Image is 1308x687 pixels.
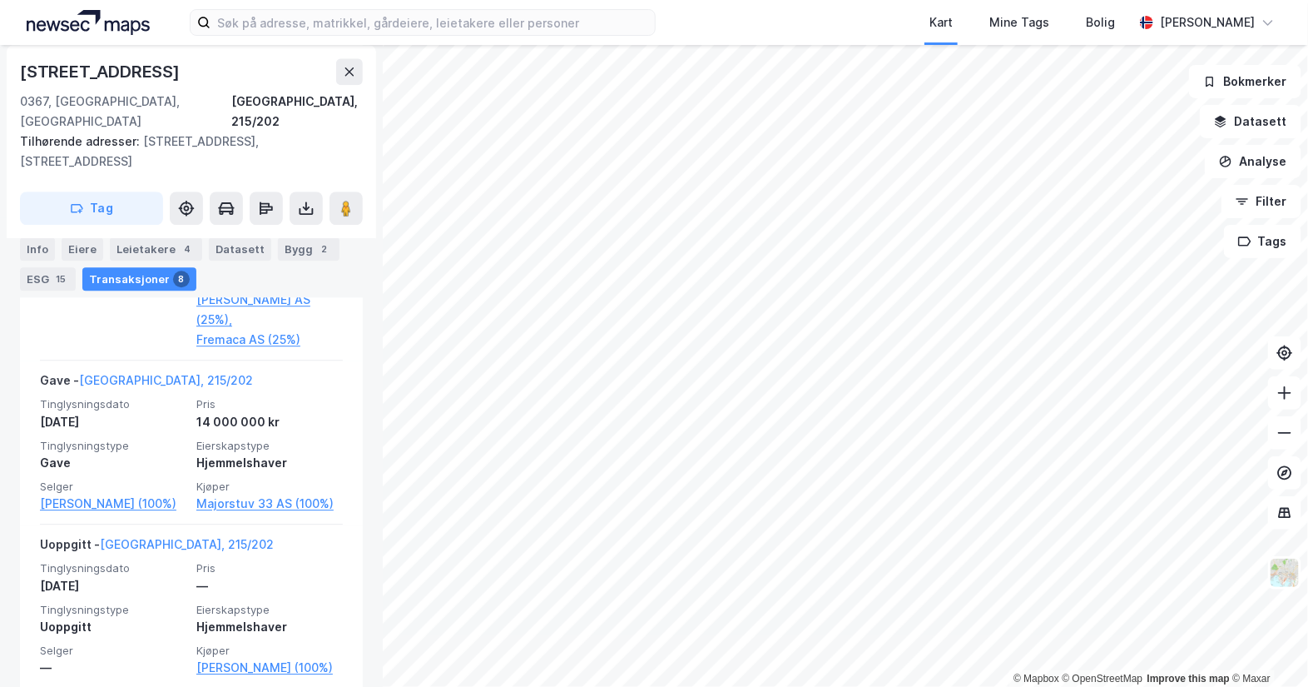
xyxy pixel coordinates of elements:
div: — [40,658,186,678]
span: Selger [40,480,186,494]
a: [GEOGRAPHIC_DATA], 215/202 [100,537,274,551]
span: Kjøper [196,644,343,658]
button: Bokmerker [1189,65,1301,98]
div: [DATE] [40,412,186,432]
div: Hjemmelshaver [196,617,343,637]
span: Tinglysningstype [40,603,186,617]
a: OpenStreetMap [1063,673,1143,685]
div: Hjemmelshaver [196,453,343,473]
iframe: Chat Widget [1225,607,1308,687]
span: Tinglysningsdato [40,561,186,575]
div: [PERSON_NAME] [1160,12,1255,32]
span: Kjøper [196,480,343,494]
a: Improve this map [1147,673,1230,685]
span: Eierskapstype [196,439,343,453]
div: [STREET_ADDRESS] [20,58,183,85]
span: Tinglysningstype [40,439,186,453]
div: 4 [179,241,196,258]
div: Kart [929,12,953,32]
div: 8 [173,271,190,288]
a: [PERSON_NAME] (100%) [40,494,186,514]
button: Tag [20,192,163,225]
div: Datasett [209,238,271,261]
div: Leietakere [110,238,202,261]
span: Pris [196,561,343,575]
img: logo.a4113a55bc3d86da70a041830d287a7e.svg [27,10,150,35]
div: 15 [52,271,69,288]
div: 14 000 000 kr [196,412,343,432]
div: [GEOGRAPHIC_DATA], 215/202 [231,92,363,132]
div: Gave [40,453,186,473]
div: Info [20,238,55,261]
div: [DATE] [40,576,186,596]
button: Analyse [1205,145,1301,178]
a: [PERSON_NAME] AS (25%), [196,290,343,330]
div: — [196,576,343,596]
div: Bolig [1086,12,1115,32]
a: [GEOGRAPHIC_DATA], 215/202 [79,373,253,387]
div: Eiere [62,238,103,261]
div: Uoppgitt - [40,535,274,561]
div: [STREET_ADDRESS], [STREET_ADDRESS] [20,132,349,172]
button: Datasett [1200,105,1301,138]
span: Tinglysningsdato [40,397,186,411]
button: Tags [1224,225,1301,258]
span: Pris [196,397,343,411]
a: Fremaca AS (25%) [196,330,343,350]
span: Tilhørende adresser: [20,134,143,148]
div: Uoppgitt [40,617,186,637]
div: Transaksjoner [82,268,196,291]
img: Z [1269,557,1301,589]
a: Majorstuv 33 AS (100%) [196,494,343,514]
div: Gave - [40,371,253,397]
div: Mine Tags [989,12,1049,32]
div: 0367, [GEOGRAPHIC_DATA], [GEOGRAPHIC_DATA] [20,92,231,132]
div: Bygg [278,238,339,261]
input: Søk på adresse, matrikkel, gårdeiere, leietakere eller personer [211,10,655,35]
div: 2 [316,241,333,258]
span: Selger [40,644,186,658]
a: [PERSON_NAME] (100%) [196,658,343,678]
button: Filter [1221,185,1301,218]
div: Kontrollprogram for chat [1225,607,1308,687]
span: Eierskapstype [196,603,343,617]
a: Mapbox [1013,673,1059,685]
div: ESG [20,268,76,291]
